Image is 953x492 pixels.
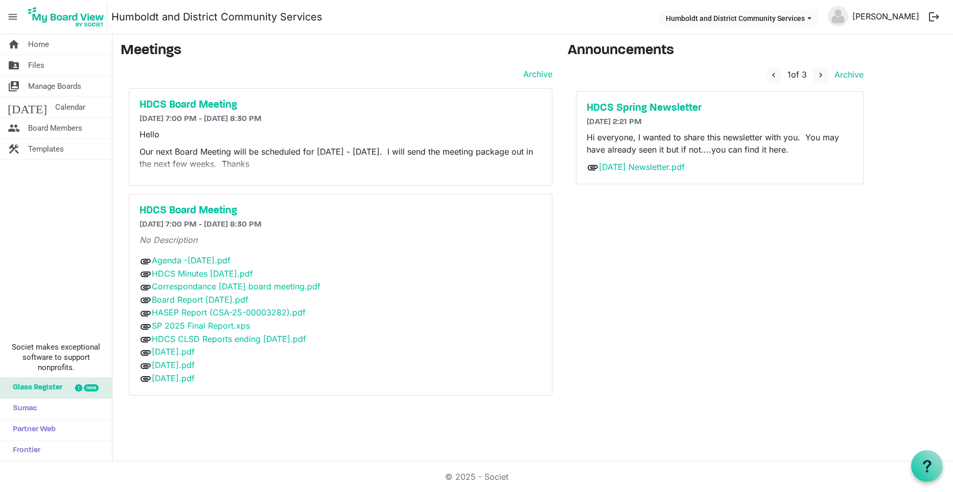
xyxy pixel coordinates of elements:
[152,281,320,291] a: Correspondance [DATE] board meeting.pdf
[140,114,542,124] h6: [DATE] 7:00 PM - [DATE] 8:30 PM
[140,307,152,319] span: attachment
[830,69,864,80] a: Archive
[152,373,195,383] a: [DATE].pdf
[152,360,195,370] a: [DATE].pdf
[769,70,778,80] span: navigate_before
[568,42,872,60] h3: Announcements
[587,131,853,156] p: Hi everyone, I wanted to share this newsletter with you. You may have already seen it but if not....
[140,128,542,140] p: Hello
[28,55,44,76] span: Files
[816,70,825,80] span: navigate_next
[140,255,152,267] span: attachment
[140,373,152,385] span: attachment
[140,360,152,372] span: attachment
[587,161,599,174] span: attachment
[140,333,152,346] span: attachment
[28,118,82,138] span: Board Members
[140,347,152,359] span: attachment
[28,139,64,159] span: Templates
[55,97,85,117] span: Calendar
[140,220,542,230] h6: [DATE] 7:00 PM - [DATE] 8:30 PM
[848,6,923,27] a: [PERSON_NAME]
[140,145,542,170] p: Our next Board Meeting will be scheduled for [DATE] - [DATE]. I will send the meeting package out...
[152,347,195,357] a: [DATE].pdf
[84,384,99,391] div: new
[8,440,40,461] span: Frontier
[8,118,20,138] span: people
[28,34,49,55] span: Home
[152,321,250,331] a: SP 2025 Final Report.xps
[152,307,306,317] a: HASEP Report (CSA-25-00003282).pdf
[445,472,508,482] a: © 2025 - Societ
[787,69,791,80] span: 1
[121,42,552,60] h3: Meetings
[8,139,20,159] span: construction
[140,268,152,280] span: attachment
[28,76,81,96] span: Manage Boards
[8,34,20,55] span: home
[8,399,37,419] span: Sumac
[599,162,685,172] a: [DATE] Newsletter.pdf
[140,99,542,111] a: HDCS Board Meeting
[5,342,107,373] span: Societ makes exceptional software to support nonprofits.
[140,281,152,293] span: attachment
[587,118,642,126] span: [DATE] 2:21 PM
[8,76,20,96] span: switch_account
[111,7,322,27] a: Humboldt and District Community Services
[25,4,107,30] img: My Board View Logo
[787,69,807,80] span: of 3
[8,55,20,76] span: folder_shared
[140,205,542,217] a: HDCS Board Meeting
[152,268,253,279] a: HDCS Minutes [DATE].pdf
[140,234,542,246] p: No Description
[152,255,230,265] a: Agenda -[DATE].pdf
[8,97,47,117] span: [DATE]
[152,294,248,305] a: Board Report [DATE].pdf
[766,68,781,83] button: navigate_before
[8,378,62,398] span: Glass Register
[140,294,152,306] span: attachment
[828,6,848,27] img: no-profile-picture.svg
[659,11,818,25] button: Humboldt and District Community Services dropdownbutton
[519,68,552,80] a: Archive
[923,6,945,28] button: logout
[140,321,152,333] span: attachment
[3,7,22,27] span: menu
[813,68,828,83] button: navigate_next
[587,102,853,114] a: HDCS Spring Newsletter
[8,420,56,440] span: Partner Web
[25,4,111,30] a: My Board View Logo
[152,334,306,344] a: HDCS CLSD Reports ending [DATE].pdf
